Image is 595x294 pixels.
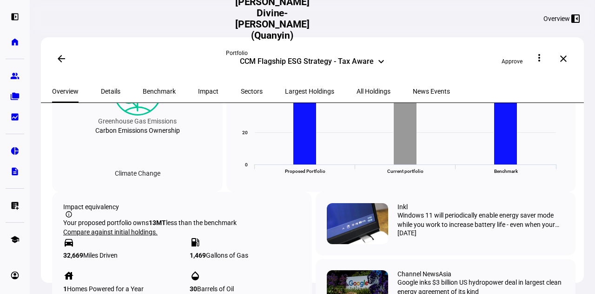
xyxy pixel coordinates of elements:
div: Inkl [397,203,408,211]
a: group [6,67,24,85]
strong: 30 [190,285,197,293]
eth-mat-symbol: home [10,37,20,47]
div: Carbon Emissions Ownership [95,127,180,134]
strong: 32,669 [63,252,83,259]
div: CCM Flagship ESG Strategy - Tax Aware [240,57,374,68]
text: Proposed Portfolio [285,169,325,174]
div: Greenhouse Gas Emissions [98,116,177,127]
mat-icon: left_panel_close [570,13,581,24]
mat-icon: info_outline [65,211,73,218]
strong: 1,469 [190,252,206,259]
strong: 13 [149,219,166,226]
eth-mat-symbol: description [10,167,20,176]
eth-mat-symbol: pie_chart [10,146,20,156]
mat-icon: more_vert [534,52,545,63]
span: Barrels of Oil [197,285,234,293]
a: description [6,162,24,181]
button: Overview [536,11,588,26]
span: Overview [52,88,79,95]
text: 0 [245,162,248,167]
eth-mat-symbol: left_panel_open [10,12,20,21]
span: News Events [413,88,450,95]
span: Benchmark [143,88,176,95]
div: Climate Change [107,166,168,181]
text: Current portfolio [387,169,423,174]
span: Miles Driven [83,252,118,259]
mat-icon: local_gas_station [190,237,201,248]
eth-mat-symbol: bid_landscape [10,112,20,122]
span: Largest Holdings [285,88,334,95]
span: Details [101,88,120,95]
button: Approve [494,54,530,69]
eth-mat-symbol: group [10,71,20,81]
span: Compare against initial holdings. [63,228,158,236]
a: home [6,33,24,51]
eth-mat-symbol: school [10,235,20,244]
mat-icon: house [63,270,74,281]
mat-icon: close [558,53,569,64]
a: folder_copy [6,87,24,106]
eth-mat-symbol: account_circle [10,271,20,280]
span: Homes Powered for a Year [67,285,144,293]
div: Channel NewsAsia [397,270,451,278]
div: Windows 11 will periodically enable energy saver mode while you work to increase battery life - e... [397,211,564,229]
div: [DATE] [397,229,564,237]
mat-icon: opacity [190,270,201,281]
div: Your proposed portfolio owns [63,218,301,237]
mat-icon: directions_car [63,237,74,248]
span: Approve [502,58,522,65]
eth-mat-symbol: folder_copy [10,92,20,101]
div: Portfolio [226,49,399,57]
a: bid_landscape [6,108,24,126]
div: Impact equivalency [63,203,301,211]
text: 20 [242,130,248,135]
span: less than the benchmark [166,219,237,226]
img: 79dyCpaPEGrfb5QG5VbaoW-1280-80.jpg [327,203,388,244]
text: Benchmark [494,169,518,174]
span: Gallons of Gas [206,252,248,259]
span: MT [156,219,166,226]
span: Sectors [241,88,263,95]
a: pie_chart [6,142,24,160]
eth-mat-symbol: list_alt_add [10,201,20,210]
div: Overview [543,15,570,22]
mat-icon: arrow_back [56,53,67,64]
span: Impact [198,88,218,95]
strong: 1 [63,285,67,293]
mat-icon: keyboard_arrow_down [376,56,387,67]
span: All Holdings [357,88,390,95]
